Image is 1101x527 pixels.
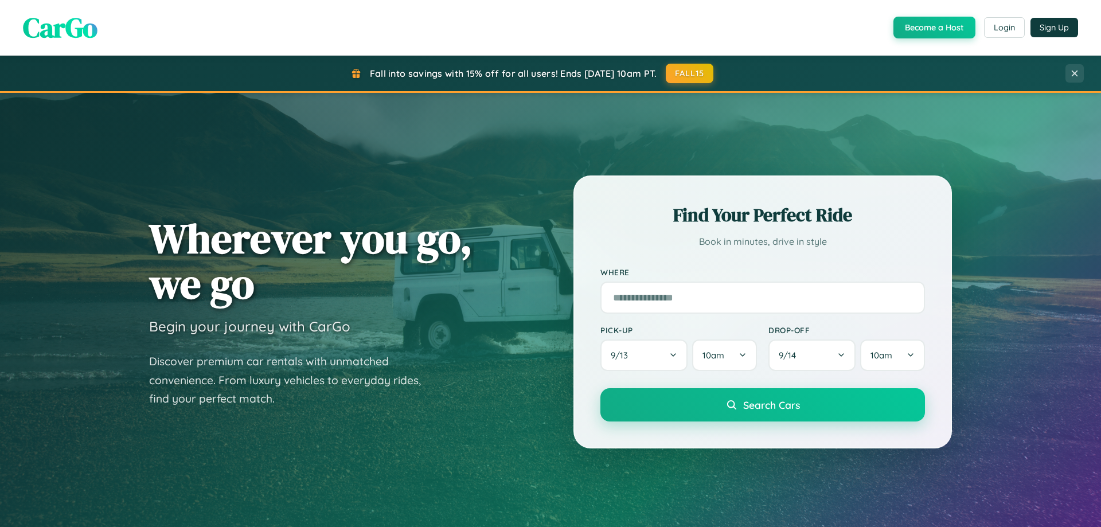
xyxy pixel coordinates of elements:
[870,350,892,361] span: 10am
[702,350,724,361] span: 10am
[600,339,688,371] button: 9/13
[600,233,925,250] p: Book in minutes, drive in style
[149,318,350,335] h3: Begin your journey with CarGo
[768,325,925,335] label: Drop-off
[149,216,473,306] h1: Wherever you go, we go
[149,352,436,408] p: Discover premium car rentals with unmatched convenience. From luxury vehicles to everyday rides, ...
[23,9,97,46] span: CarGo
[600,388,925,421] button: Search Cars
[611,350,634,361] span: 9 / 13
[600,202,925,228] h2: Find Your Perfect Ride
[768,339,856,371] button: 9/14
[666,64,714,83] button: FALL15
[600,267,925,277] label: Where
[600,325,757,335] label: Pick-up
[893,17,975,38] button: Become a Host
[1030,18,1078,37] button: Sign Up
[692,339,757,371] button: 10am
[779,350,802,361] span: 9 / 14
[860,339,925,371] button: 10am
[370,68,657,79] span: Fall into savings with 15% off for all users! Ends [DATE] 10am PT.
[743,399,800,411] span: Search Cars
[984,17,1025,38] button: Login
